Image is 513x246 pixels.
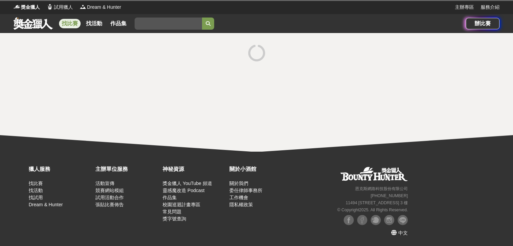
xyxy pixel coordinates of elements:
[29,165,92,173] div: 獵人服務
[163,181,212,186] a: 獎金獵人 YouTube 頻道
[47,3,53,10] img: Logo
[80,3,86,10] img: Logo
[346,201,408,205] small: 11494 [STREET_ADDRESS] 3 樓
[163,202,200,207] a: 校園巡迴計畫專區
[455,4,474,11] a: 主辦專區
[163,165,226,173] div: 神秘資源
[29,202,63,207] a: Dream & Hunter
[13,4,40,11] a: Logo獎金獵人
[466,18,500,29] a: 辦比賽
[229,188,262,193] a: 委任律師事務所
[337,208,408,212] small: © Copyright 2025 . All Rights Reserved.
[163,188,204,193] a: 靈感魔改造 Podcast
[355,186,408,191] small: 恩克斯網路科技股份有限公司
[95,181,114,186] a: 活動宣傳
[371,193,408,198] small: [PHONE_NUMBER]
[47,4,73,11] a: Logo試用獵人
[13,3,20,10] img: Logo
[95,202,124,207] a: 張貼比賽佈告
[398,215,408,225] img: LINE
[344,215,354,225] img: Facebook
[80,4,121,11] a: LogoDream & Hunter
[371,215,381,225] img: Plurk
[163,209,181,214] a: 常見問題
[95,165,159,173] div: 主辦單位服務
[29,181,43,186] a: 找比賽
[59,19,81,28] a: 找比賽
[95,188,124,193] a: 競賽網站模組
[29,195,43,200] a: 找試用
[163,195,177,200] a: 作品集
[95,195,124,200] a: 試用活動合作
[384,215,394,225] img: Instagram
[54,4,73,11] span: 試用獵人
[357,215,367,225] img: Facebook
[108,19,129,28] a: 作品集
[229,165,293,173] div: 關於小酒館
[229,202,253,207] a: 隱私權政策
[163,216,186,221] a: 獎字號查詢
[398,230,408,236] span: 中文
[21,4,40,11] span: 獎金獵人
[29,188,43,193] a: 找活動
[83,19,105,28] a: 找活動
[87,4,121,11] span: Dream & Hunter
[229,195,248,200] a: 工作機會
[481,4,500,11] a: 服務介紹
[229,181,248,186] a: 關於我們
